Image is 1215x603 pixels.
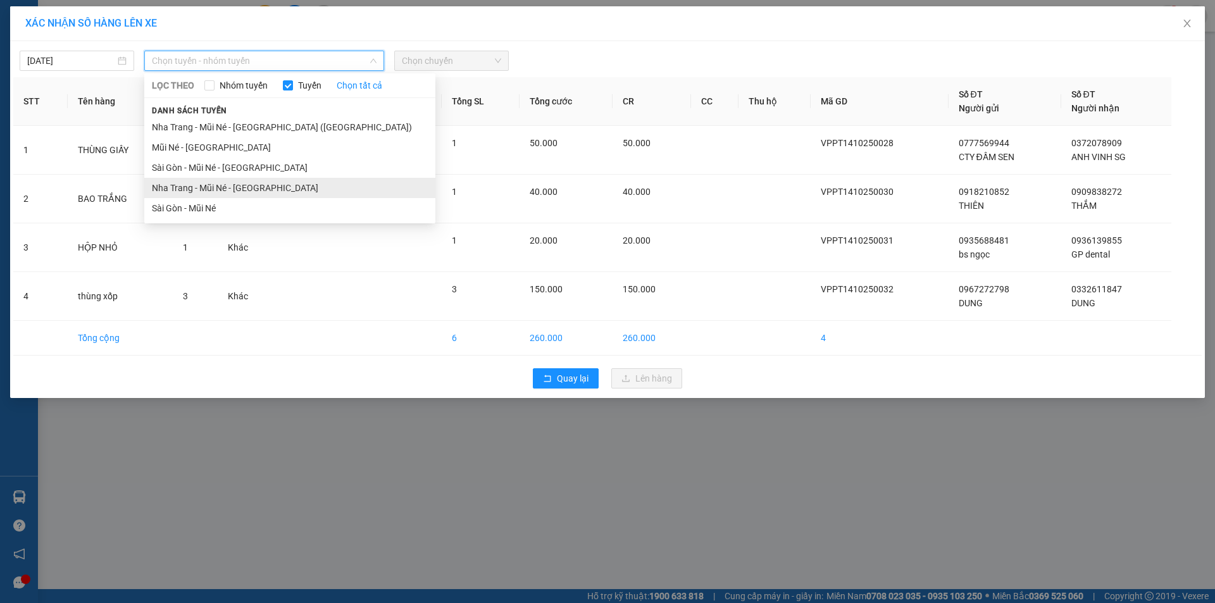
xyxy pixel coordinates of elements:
[402,51,501,70] span: Chọn chuyến
[68,272,173,321] td: thùng xốp
[959,138,1009,148] span: 0777569944
[144,137,435,158] li: Mũi Né - [GEOGRAPHIC_DATA]
[959,284,1009,294] span: 0967272798
[218,223,278,272] td: Khác
[959,249,990,259] span: bs ngọc
[215,78,273,92] span: Nhóm tuyến
[520,77,613,126] th: Tổng cước
[13,223,68,272] td: 3
[623,138,651,148] span: 50.000
[68,77,173,126] th: Tên hàng
[1071,187,1122,197] span: 0909838272
[623,235,651,246] span: 20.000
[811,321,949,356] td: 4
[144,105,235,116] span: Danh sách tuyến
[613,321,691,356] td: 260.000
[533,368,599,389] button: rollbackQuay lại
[1182,18,1192,28] span: close
[1071,284,1122,294] span: 0332611847
[530,235,558,246] span: 20.000
[1071,152,1126,162] span: ANH VINH SG
[144,198,435,218] li: Sài Gòn - Mũi Né
[442,77,520,126] th: Tổng SL
[218,272,278,321] td: Khác
[68,175,173,223] td: BAO TRẮNG
[183,291,188,301] span: 3
[152,78,194,92] span: LỌC THEO
[821,187,894,197] span: VPPT1410250030
[293,78,327,92] span: Tuyến
[821,138,894,148] span: VPPT1410250028
[611,368,682,389] button: uploadLên hàng
[13,272,68,321] td: 4
[623,284,656,294] span: 150.000
[959,187,1009,197] span: 0918210852
[530,284,563,294] span: 150.000
[543,374,552,384] span: rollback
[68,223,173,272] td: HỘP NHỎ
[530,187,558,197] span: 40.000
[959,235,1009,246] span: 0935688481
[13,126,68,175] td: 1
[1169,6,1205,42] button: Close
[959,298,983,308] span: DUNG
[811,77,949,126] th: Mã GD
[13,175,68,223] td: 2
[557,371,589,385] span: Quay lại
[1071,103,1119,113] span: Người nhận
[530,138,558,148] span: 50.000
[337,78,382,92] a: Chọn tất cả
[370,57,377,65] span: down
[1071,138,1122,148] span: 0372078909
[152,51,377,70] span: Chọn tuyến - nhóm tuyến
[452,235,457,246] span: 1
[144,178,435,198] li: Nha Trang - Mũi Né - [GEOGRAPHIC_DATA]
[959,152,1014,162] span: CTY ĐẦM SEN
[68,126,173,175] td: THÙNG GIẤY
[1071,249,1110,259] span: GP dental
[613,77,691,126] th: CR
[691,77,738,126] th: CC
[68,321,173,356] td: Tổng cộng
[959,201,984,211] span: THIÊN
[959,89,983,99] span: Số ĐT
[821,235,894,246] span: VPPT1410250031
[1071,298,1095,308] span: DUNG
[821,284,894,294] span: VPPT1410250032
[25,17,157,29] span: XÁC NHẬN SỐ HÀNG LÊN XE
[144,158,435,178] li: Sài Gòn - Mũi Né - [GEOGRAPHIC_DATA]
[452,138,457,148] span: 1
[13,77,68,126] th: STT
[452,284,457,294] span: 3
[959,103,999,113] span: Người gửi
[452,187,457,197] span: 1
[144,117,435,137] li: Nha Trang - Mũi Né - [GEOGRAPHIC_DATA] ([GEOGRAPHIC_DATA])
[27,54,115,68] input: 15/10/2025
[1071,89,1095,99] span: Số ĐT
[623,187,651,197] span: 40.000
[738,77,811,126] th: Thu hộ
[520,321,613,356] td: 260.000
[183,242,188,252] span: 1
[1071,235,1122,246] span: 0936139855
[442,321,520,356] td: 6
[1071,201,1097,211] span: THẮM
